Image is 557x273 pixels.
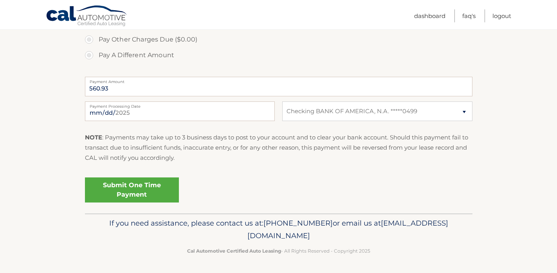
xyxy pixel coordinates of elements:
[85,47,472,63] label: Pay A Different Amount
[85,101,275,121] input: Payment Date
[85,177,179,202] a: Submit One Time Payment
[46,5,128,28] a: Cal Automotive
[85,77,472,83] label: Payment Amount
[85,132,472,163] p: : Payments may take up to 3 business days to post to your account and to clear your bank account....
[85,134,102,141] strong: NOTE
[263,219,333,228] span: [PHONE_NUMBER]
[247,219,448,240] span: [EMAIL_ADDRESS][DOMAIN_NAME]
[90,247,467,255] p: - All Rights Reserved - Copyright 2025
[85,101,275,108] label: Payment Processing Date
[414,9,445,22] a: Dashboard
[462,9,476,22] a: FAQ's
[85,32,472,47] label: Pay Other Charges Due ($0.00)
[492,9,511,22] a: Logout
[85,77,472,96] input: Payment Amount
[187,248,281,254] strong: Cal Automotive Certified Auto Leasing
[90,217,467,242] p: If you need assistance, please contact us at: or email us at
